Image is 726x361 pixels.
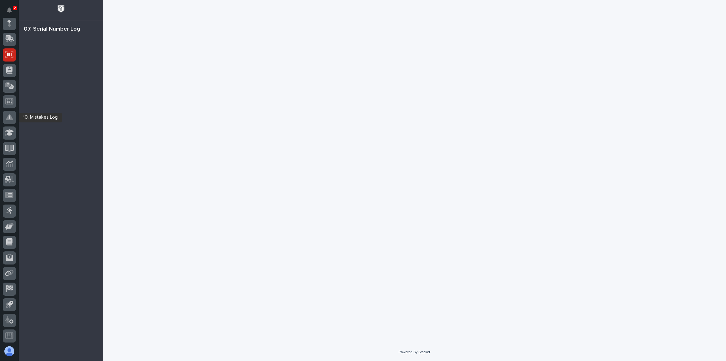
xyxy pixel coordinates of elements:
[3,4,16,17] button: Notifications
[24,26,80,33] div: 07. Serial Number Log
[8,7,16,17] div: Notifications2
[55,3,67,15] img: Workspace Logo
[399,350,430,354] a: Powered By Stacker
[14,6,16,10] p: 2
[3,345,16,358] button: users-avatar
